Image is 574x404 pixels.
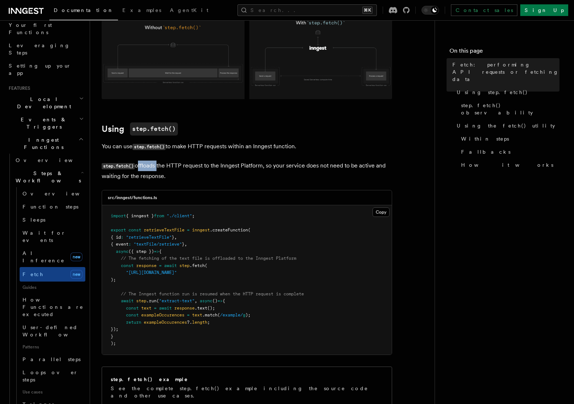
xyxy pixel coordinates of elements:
[207,306,215,311] span: ();
[126,320,141,325] span: return
[200,298,212,303] span: async
[23,250,65,263] span: AI Inference
[6,39,85,59] a: Leveraging Steps
[457,89,528,96] span: Using step.fetch()
[422,6,439,15] button: Toggle dark mode
[126,270,177,275] span: "[URL][DOMAIN_NAME]"
[136,298,146,303] span: step
[461,148,510,155] span: Fallbacks
[20,341,85,353] span: Patterns
[6,136,78,151] span: Inngest Functions
[23,369,78,383] span: Loops over steps
[457,122,555,129] span: Using the fetch() utility
[134,242,182,247] span: "textFile/retrieve"
[121,298,134,303] span: await
[102,141,392,152] p: You can use to make HTTP requests within an Inngest function.
[248,227,251,233] span: (
[449,58,559,86] a: Fetch: performing API requests or fetching data
[129,249,154,254] span: ({ step })
[159,306,172,311] span: await
[13,167,85,187] button: Steps & Workflows
[23,191,97,197] span: Overview
[217,312,220,318] span: (
[129,227,141,233] span: const
[6,133,85,154] button: Inngest Functions
[20,293,85,321] a: How Functions are executed
[108,195,157,201] h3: src/inngest/functions.ts
[458,99,559,119] a: step.fetch() observability
[54,7,114,13] span: Documentation
[452,61,559,83] span: Fetch: performing API requests or fetching data
[23,356,81,362] span: Parallel steps
[70,270,82,279] span: new
[154,306,156,311] span: =
[179,263,190,268] span: step
[129,242,131,247] span: :
[102,122,178,136] a: Usingstep.fetch()
[6,19,85,39] a: Your first Functions
[121,256,296,261] span: // The fetching of the text file is offloaded to the Inngest Platform
[49,2,118,20] a: Documentation
[156,298,159,303] span: (
[184,242,187,247] span: ,
[133,144,166,150] code: step.fetch()
[192,320,207,325] span: length
[190,263,205,268] span: .fetch
[16,157,90,163] span: Overview
[20,200,85,213] a: Function steps
[6,113,85,133] button: Events & Triggers
[111,213,126,218] span: import
[102,14,392,99] img: Using Fetch offloads the HTTP request to the Inngest Platform
[170,7,208,13] span: AgentKit
[187,312,190,318] span: =
[210,227,248,233] span: .createFunction
[220,312,243,318] span: /example/
[144,320,187,325] span: exampleOccurences
[458,145,559,158] a: Fallbacks
[126,235,172,240] span: "retrieveTextFile"
[126,312,139,318] span: const
[458,158,559,171] a: How it works
[111,327,118,332] span: });
[121,235,123,240] span: :
[23,297,84,317] span: How Functions are executed
[212,298,217,303] span: ()
[192,227,210,233] span: inngest
[362,7,373,14] kbd: ⌘K
[20,226,85,247] a: Wait for events
[6,85,30,91] span: Features
[166,2,213,20] a: AgentKit
[174,235,177,240] span: ,
[9,43,70,56] span: Leveraging Steps
[164,263,177,268] span: await
[6,116,79,130] span: Events & Triggers
[195,306,207,311] span: .text
[520,4,568,16] a: Sign Up
[23,217,45,223] span: Sleeps
[154,249,159,254] span: =>
[20,267,85,282] a: Fetchnew
[187,320,192,325] span: ?.
[126,213,154,218] span: { inngest }
[223,298,225,303] span: {
[172,235,174,240] span: }
[111,227,126,233] span: export
[111,341,116,346] span: );
[23,230,66,243] span: Wait for events
[159,298,195,303] span: "extract-text"
[159,249,162,254] span: {
[217,298,223,303] span: =>
[461,161,553,169] span: How it works
[174,306,195,311] span: response
[20,282,85,293] span: Guides
[141,312,184,318] span: exampleOccurences
[205,263,207,268] span: (
[458,132,559,145] a: Within steps
[102,163,135,169] code: step.fetch()
[207,320,210,325] span: ;
[111,242,129,247] span: { event
[111,385,383,399] p: See the complete step.fetch() example including the source code and other use cases.
[126,306,139,311] span: const
[20,187,85,200] a: Overview
[449,47,559,58] h4: On this page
